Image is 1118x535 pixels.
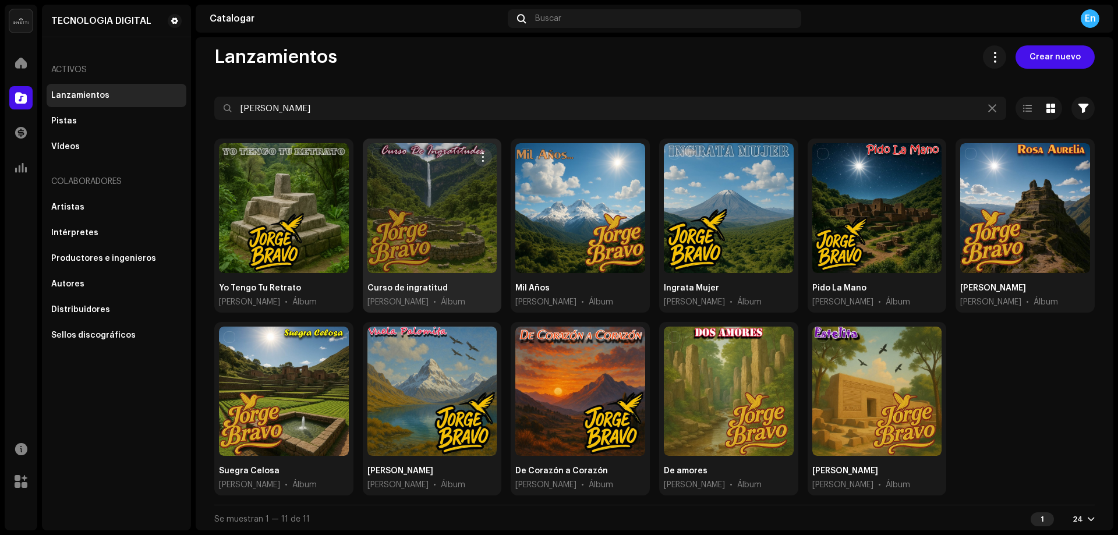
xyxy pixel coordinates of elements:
re-a-nav-header: Activos [47,56,186,84]
span: Jorge Bravo [960,296,1021,308]
font: [PERSON_NAME] [515,481,576,489]
re-m-nav-item: Autores [47,272,186,296]
font: [PERSON_NAME] [664,298,725,306]
div: Distribuidores [51,305,110,314]
div: Mil Años [515,282,550,294]
font: Álbum [886,481,910,489]
div: Yo Tengo Tu Retrato [219,282,301,294]
input: Buscar [214,97,1006,120]
button: Crear nuevo [1016,45,1095,69]
font: Curso de ingratitud [367,284,448,292]
font: Álbum [292,481,317,489]
span: Jorge Bravo [219,296,280,308]
font: • [285,298,288,306]
div: Vídeos [51,142,80,151]
div: Álbum [1034,296,1058,308]
re-m-nav-item: Vídeos [47,135,186,158]
span: Se muestran 1 — 11 de 11 [214,515,310,523]
re-a-nav-header: Colaboradores [47,168,186,196]
div: Lanzamientos [51,91,109,100]
font: [PERSON_NAME] [960,284,1026,292]
font: En [1085,14,1096,23]
font: • [878,298,881,306]
div: Curso de ingratitud [367,282,448,294]
font: Colaboradores [51,178,122,186]
div: Álbum [737,296,762,308]
div: Autores [51,279,84,289]
font: • [730,481,733,489]
font: [PERSON_NAME] [367,481,429,489]
div: Álbum [441,479,465,491]
font: TECNOLOGÍA DIGITAL [51,16,151,26]
span: Jorge Bravo [515,479,576,491]
div: Intérpretes [51,228,98,238]
font: Álbum [737,298,762,306]
div: Álbum [737,479,762,491]
div: Artistas [51,203,84,212]
re-m-nav-item: Intérpretes [47,221,186,245]
font: Vídeos [51,143,80,151]
re-m-nav-item: Artistas [47,196,186,219]
div: Álbum [886,479,910,491]
div: Álbum [589,296,613,308]
font: Pistas [51,117,77,125]
span: Crear nuevo [1029,45,1081,69]
re-m-nav-item: Pistas [47,109,186,133]
span: Jorge Bravo [664,296,725,308]
font: 24 [1073,515,1083,523]
font: • [581,298,584,306]
font: • [433,481,436,489]
font: [PERSON_NAME] [664,481,725,489]
font: • [433,298,436,306]
div: Álbum [441,296,465,308]
re-m-nav-item: Distribuidores [47,298,186,321]
font: • [581,481,584,489]
font: Álbum [886,298,910,306]
div: Álbum [589,479,613,491]
div: Vuela Palomita [367,465,433,477]
font: [PERSON_NAME] [515,298,576,306]
font: Intérpretes [51,229,98,237]
font: • [730,298,733,306]
font: Álbum [589,298,613,306]
div: Álbum [292,479,317,491]
span: Jorge Bravo [219,479,280,491]
span: Jorge Bravo [515,296,576,308]
font: Álbum [441,481,465,489]
font: Artistas [51,203,84,211]
font: [PERSON_NAME] [367,298,429,306]
font: Álbum [589,481,613,489]
font: Catalogar [210,14,254,23]
font: [PERSON_NAME] [812,298,873,306]
span: Jorge Bravo [367,479,429,491]
re-m-nav-item: Sellos discográficos [47,324,186,347]
font: [PERSON_NAME] [812,481,873,489]
div: De amores [664,465,707,477]
div: Suegra Celosa [219,465,279,477]
div: Pido La Mano [812,282,866,294]
font: De amores [664,467,707,475]
font: Álbum [1034,298,1058,306]
font: [PERSON_NAME] [367,467,433,475]
font: • [1026,298,1029,306]
span: Jorge Bravo [664,479,725,491]
font: Álbum [292,298,317,306]
font: [PERSON_NAME] [812,467,878,475]
div: Álbum [292,296,317,308]
font: • [878,481,881,489]
font: Álbum [737,481,762,489]
span: Jorge Bravo [367,296,429,308]
font: Álbum [441,298,465,306]
div: Productores e ingenieros [51,254,156,263]
div: Álbum [886,296,910,308]
font: Distribuidores [51,306,110,314]
img: 02a7c2d3-3c89-4098-b12f-2ff2945c95ee [9,9,33,33]
div: De Corazón a Corazón [515,465,608,477]
re-m-nav-item: Lanzamientos [47,84,186,107]
re-m-nav-item: Productores e ingenieros [47,247,186,270]
span: Jorge Bravo [812,479,873,491]
div: Estelita [812,465,878,477]
div: Sellos discográficos [51,331,136,340]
